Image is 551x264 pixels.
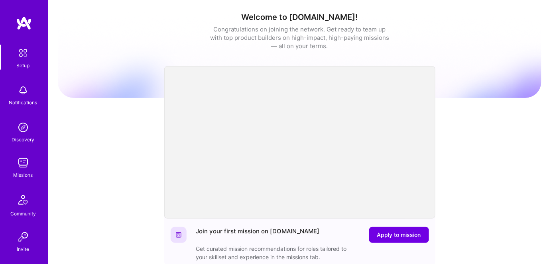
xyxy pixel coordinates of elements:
[17,61,30,70] div: Setup
[10,209,36,218] div: Community
[14,171,33,179] div: Missions
[14,190,33,209] img: Community
[369,227,429,243] button: Apply to mission
[17,245,30,253] div: Invite
[12,135,35,144] div: Discovery
[377,231,421,239] span: Apply to mission
[16,16,32,30] img: logo
[164,66,435,219] iframe: video
[210,25,390,50] div: Congratulations on joining the network. Get ready to team up with top product builders on high-im...
[9,98,37,107] div: Notifications
[58,12,541,22] h1: Welcome to [DOMAIN_NAME]!
[196,227,320,243] div: Join your first mission on [DOMAIN_NAME]
[15,82,31,98] img: bell
[15,119,31,135] img: discovery
[15,45,31,61] img: setup
[15,229,31,245] img: Invite
[175,232,182,238] img: Website
[196,244,356,261] div: Get curated mission recommendations for roles tailored to your skillset and experience in the mis...
[15,155,31,171] img: teamwork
